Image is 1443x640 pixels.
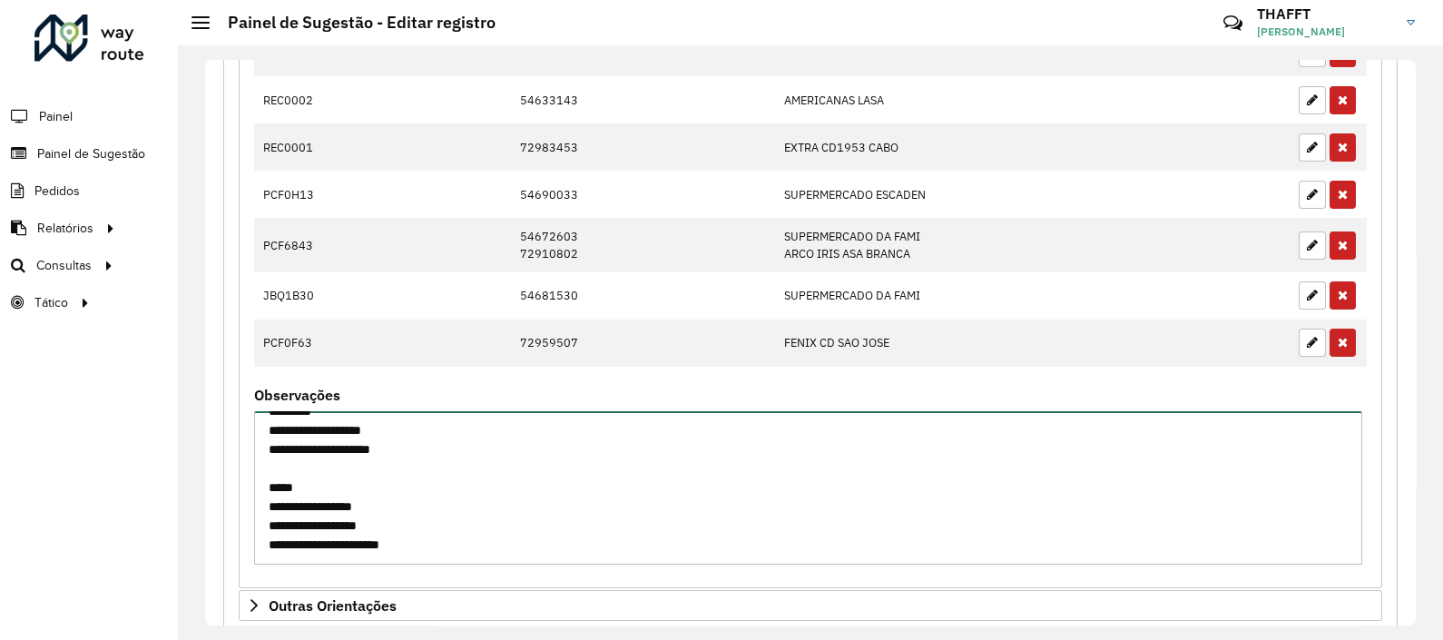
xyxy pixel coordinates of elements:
[775,320,1138,367] td: FENIX CD SAO JOSE
[34,182,80,201] span: Pedidos
[775,171,1138,218] td: SUPERMERCADO ESCADEN
[254,320,356,367] td: PCF0F63
[1257,24,1393,40] span: [PERSON_NAME]
[239,590,1382,621] a: Outras Orientações
[775,272,1138,320] td: SUPERMERCADO DA FAMI
[510,272,775,320] td: 54681530
[510,76,775,123] td: 54633143
[1213,4,1252,43] a: Contato Rápido
[510,123,775,171] td: 72983453
[37,219,93,238] span: Relatórios
[34,293,68,312] span: Tático
[254,218,356,271] td: PCF6843
[510,171,775,218] td: 54690033
[775,123,1138,171] td: EXTRA CD1953 CABO
[254,123,356,171] td: REC0001
[510,320,775,367] td: 72959507
[510,218,775,271] td: 54672603 72910802
[210,13,496,33] h2: Painel de Sugestão - Editar registro
[269,598,397,613] span: Outras Orientações
[254,171,356,218] td: PCF0H13
[254,76,356,123] td: REC0002
[254,272,356,320] td: JBQ1B30
[37,144,145,163] span: Painel de Sugestão
[39,107,73,126] span: Painel
[775,218,1138,271] td: SUPERMERCADO DA FAMI ARCO IRIS ASA BRANCA
[775,76,1138,123] td: AMERICANAS LASA
[1257,5,1393,23] h3: THAFFT
[36,256,92,275] span: Consultas
[254,384,340,406] label: Observações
